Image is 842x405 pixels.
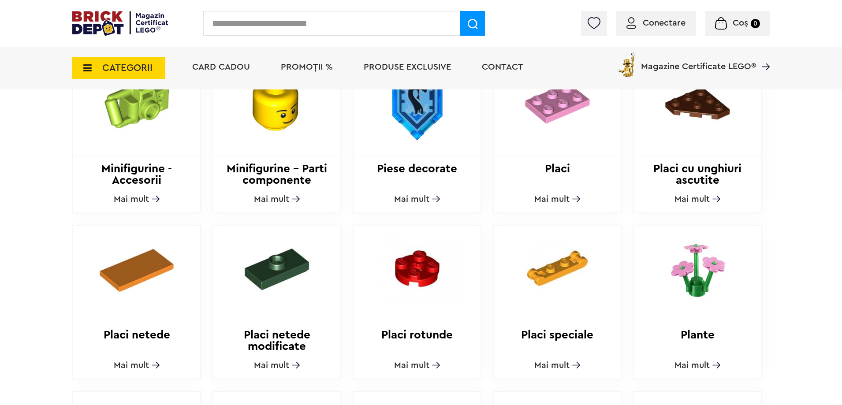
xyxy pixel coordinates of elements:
a: Mai mult [394,361,440,370]
a: Mai mult [394,195,440,204]
h2: Placi netede [73,329,200,352]
a: Produse exclusive [364,63,451,71]
a: Mai mult [114,195,160,204]
a: Magazine Certificate LEGO® [756,51,770,59]
a: Mai mult [534,195,580,204]
span: Mai mult [114,195,149,204]
small: 0 [751,19,760,28]
a: Mai mult [254,361,300,370]
a: Conectare [626,19,686,27]
span: Magazine Certificate LEGO® [641,51,756,71]
a: Mai mult [534,361,580,370]
h2: Placi cu unghiuri ascutite [634,163,761,186]
a: Mai mult [674,195,720,204]
span: Mai mult [674,361,710,370]
h2: Placi rotunde [354,329,481,352]
h2: Placi speciale [494,329,621,352]
span: Mai mult [394,195,429,204]
a: Card Cadou [192,63,250,71]
h2: Plante [634,329,761,352]
h2: Placi [494,163,621,186]
a: Mai mult [254,195,300,204]
span: Mai mult [254,361,289,370]
span: Mai mult [254,195,289,204]
h2: Minifigurine - Parti componente [213,163,340,186]
span: Mai mult [114,361,149,370]
span: Mai mult [534,195,570,204]
a: Contact [482,63,523,71]
h2: Placi netede modificate [213,329,340,352]
h2: Piese decorate [354,163,481,186]
span: Mai mult [534,361,570,370]
span: Coș [733,19,748,27]
h2: Minifigurine - Accesorii [73,163,200,186]
span: Mai mult [394,361,429,370]
a: PROMOȚII % [281,63,333,71]
span: CATEGORII [102,63,153,73]
span: Conectare [643,19,686,27]
span: Mai mult [674,195,710,204]
a: Mai mult [114,361,160,370]
a: Mai mult [674,361,720,370]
